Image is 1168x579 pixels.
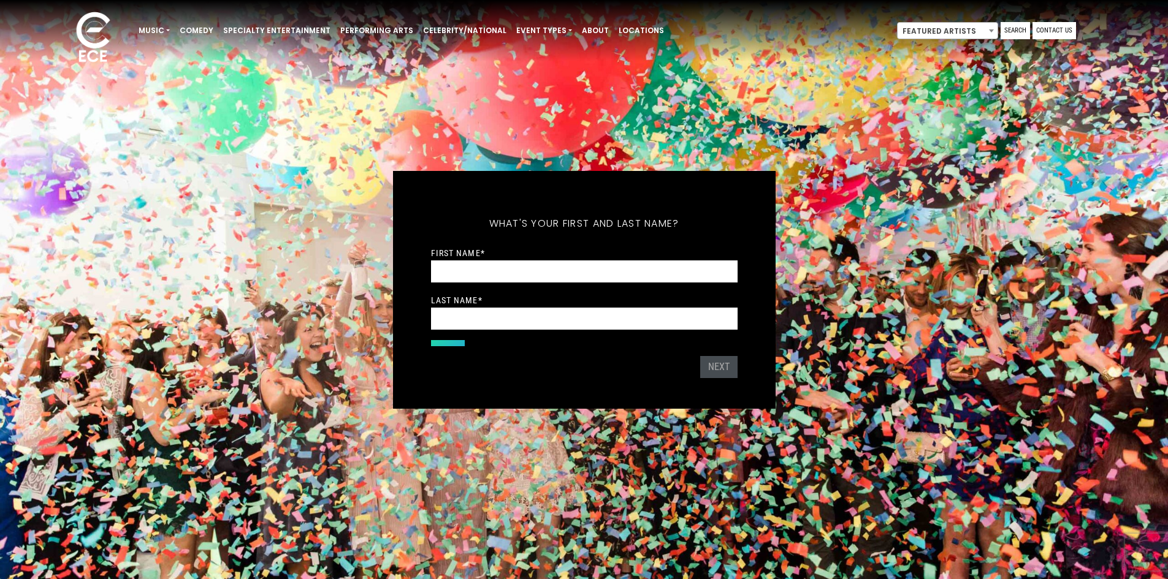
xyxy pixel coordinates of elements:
[418,20,511,41] a: Celebrity/National
[1032,22,1076,39] a: Contact Us
[175,20,218,41] a: Comedy
[218,20,335,41] a: Specialty Entertainment
[431,202,738,246] h5: What's your first and last name?
[134,20,175,41] a: Music
[335,20,418,41] a: Performing Arts
[897,22,998,39] span: Featured Artists
[511,20,577,41] a: Event Types
[431,248,485,259] label: First Name
[898,23,998,40] span: Featured Artists
[431,295,483,306] label: Last Name
[1001,22,1030,39] a: Search
[63,9,124,68] img: ece_new_logo_whitev2-1.png
[577,20,614,41] a: About
[614,20,669,41] a: Locations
